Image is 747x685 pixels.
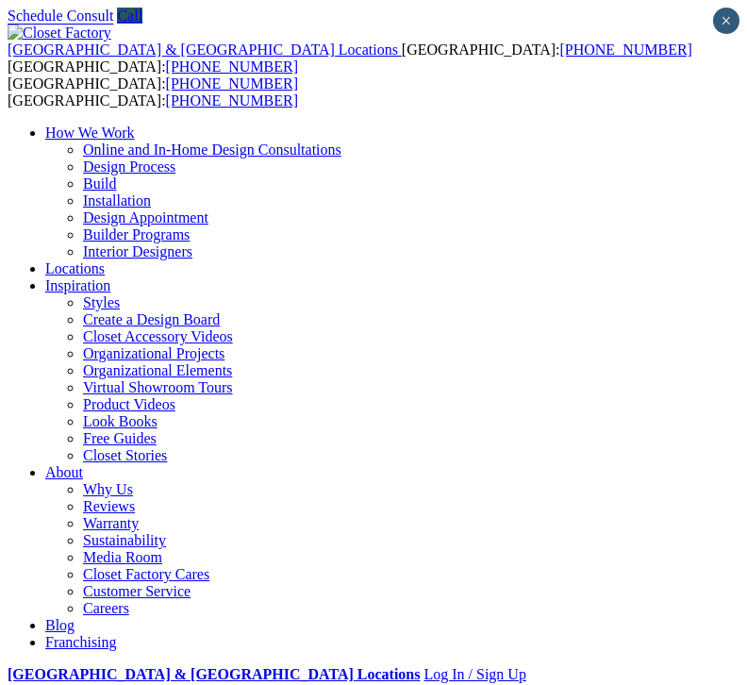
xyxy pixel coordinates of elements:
[117,8,142,24] a: Call
[8,666,420,682] a: [GEOGRAPHIC_DATA] & [GEOGRAPHIC_DATA] Locations
[83,430,157,446] a: Free Guides
[8,75,298,109] span: [GEOGRAPHIC_DATA]: [GEOGRAPHIC_DATA]:
[713,8,739,34] button: Close
[83,226,190,242] a: Builder Programs
[45,634,117,650] a: Franchising
[83,447,167,463] a: Closet Stories
[166,58,298,75] a: [PHONE_NUMBER]
[83,311,220,327] a: Create a Design Board
[83,192,151,209] a: Installation
[83,600,129,616] a: Careers
[166,92,298,109] a: [PHONE_NUMBER]
[83,142,341,158] a: Online and In-Home Design Consultations
[83,532,166,548] a: Sustainability
[83,515,139,531] a: Warranty
[45,125,135,141] a: How We Work
[45,260,105,276] a: Locations
[83,583,191,599] a: Customer Service
[83,159,175,175] a: Design Process
[8,42,402,58] a: [GEOGRAPHIC_DATA] & [GEOGRAPHIC_DATA] Locations
[83,379,233,395] a: Virtual Showroom Tours
[83,345,224,361] a: Organizational Projects
[83,413,158,429] a: Look Books
[83,549,162,565] a: Media Room
[559,42,691,58] a: [PHONE_NUMBER]
[8,42,398,58] span: [GEOGRAPHIC_DATA] & [GEOGRAPHIC_DATA] Locations
[83,481,133,497] a: Why Us
[8,8,113,24] a: Schedule Consult
[83,566,209,582] a: Closet Factory Cares
[45,617,75,633] a: Blog
[45,277,110,293] a: Inspiration
[83,498,135,514] a: Reviews
[8,25,111,42] img: Closet Factory
[83,243,192,259] a: Interior Designers
[83,294,120,310] a: Styles
[45,464,83,480] a: About
[83,362,232,378] a: Organizational Elements
[83,328,233,344] a: Closet Accessory Videos
[83,175,117,192] a: Build
[8,42,692,75] span: [GEOGRAPHIC_DATA]: [GEOGRAPHIC_DATA]:
[423,666,525,682] a: Log In / Sign Up
[83,396,175,412] a: Product Videos
[166,75,298,92] a: [PHONE_NUMBER]
[83,209,208,226] a: Design Appointment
